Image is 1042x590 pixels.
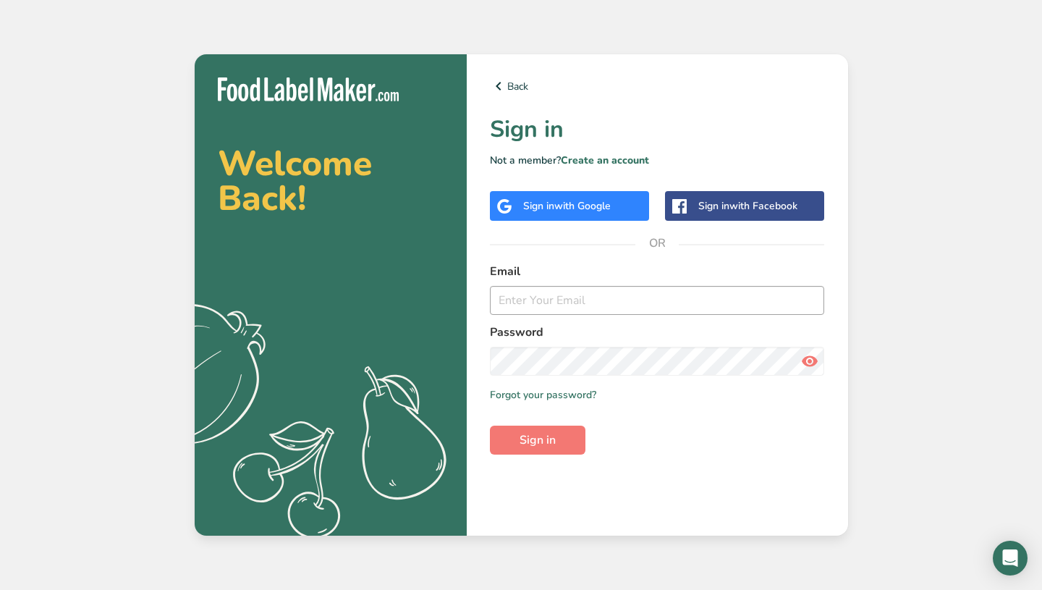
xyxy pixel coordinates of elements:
span: OR [635,222,679,265]
div: Sign in [698,198,797,214]
label: Password [490,324,825,341]
span: with Google [554,199,611,213]
label: Email [490,263,825,280]
a: Create an account [561,153,649,167]
button: Sign in [490,426,585,455]
div: Open Intercom Messenger [993,541,1028,576]
div: Sign in [523,198,611,214]
span: Sign in [520,431,556,449]
p: Not a member? [490,153,825,168]
span: with Facebook [729,199,797,213]
a: Back [490,77,825,95]
h1: Sign in [490,112,825,147]
a: Forgot your password? [490,387,596,403]
input: Enter Your Email [490,286,825,315]
h2: Welcome Back! [218,146,444,216]
img: Food Label Maker [218,77,399,101]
